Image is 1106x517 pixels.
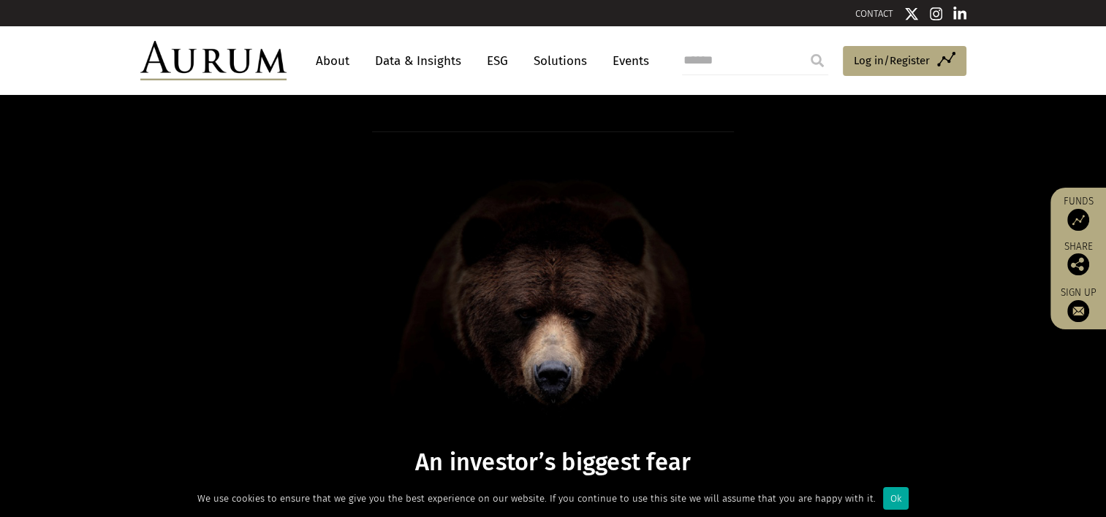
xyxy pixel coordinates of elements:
img: Linkedin icon [953,7,966,21]
img: Instagram icon [930,7,943,21]
a: Funds [1058,195,1099,231]
img: Share this post [1067,253,1089,275]
div: Ok [883,487,909,510]
a: Solutions [526,47,594,74]
a: About [308,47,357,74]
img: Sign up to our newsletter [1067,300,1089,322]
a: CONTACT [855,8,893,19]
a: Data & Insights [368,47,469,74]
a: Log in/Register [843,46,966,77]
img: Twitter icon [904,7,919,21]
a: Sign up [1058,286,1099,322]
img: Aurum [140,41,287,80]
img: Access Funds [1067,209,1089,231]
h1: An investor’s biggest fear [271,448,836,477]
span: Log in/Register [854,52,930,69]
a: Events [605,47,649,74]
input: Submit [803,46,832,75]
a: ESG [480,47,515,74]
div: Share [1058,242,1099,275]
